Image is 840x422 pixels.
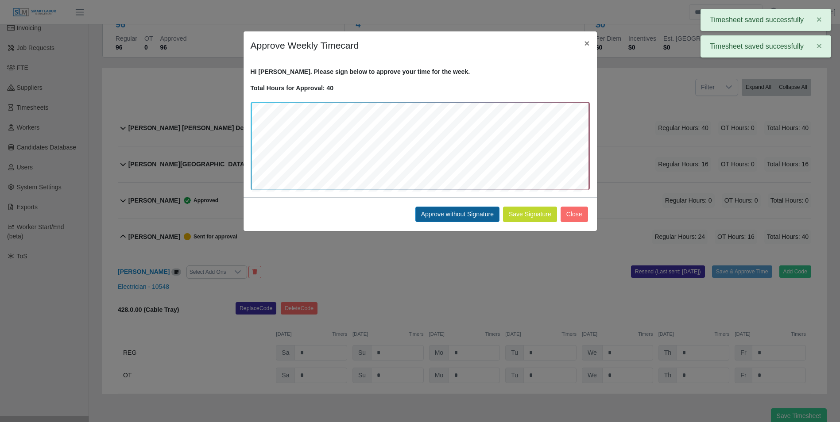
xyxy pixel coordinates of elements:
[561,207,588,222] button: Close
[577,31,596,55] button: Close
[817,41,822,51] span: ×
[817,14,822,24] span: ×
[251,68,470,75] strong: Hi [PERSON_NAME]. Please sign below to approve your time for the week.
[415,207,499,222] button: Approve without Signature
[251,84,333,92] strong: Total Hours for Approval: 40
[503,207,557,222] button: Save Signature
[584,38,589,48] span: ×
[701,35,831,58] div: Timesheet saved successfully
[251,38,359,53] h4: Approve Weekly Timecard
[701,9,831,31] div: Timesheet saved successfully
